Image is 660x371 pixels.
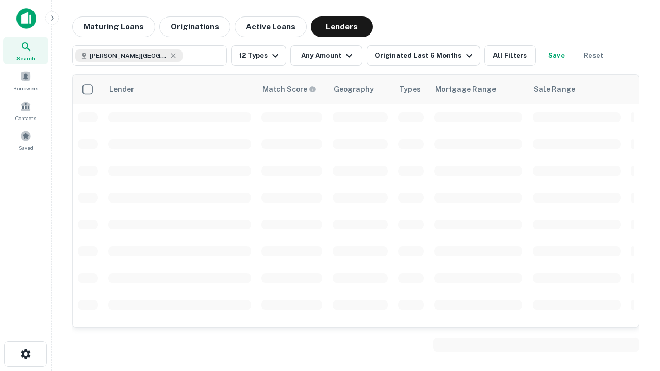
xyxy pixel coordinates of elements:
button: All Filters [484,45,536,66]
button: Active Loans [235,16,307,37]
a: Borrowers [3,66,48,94]
button: Reset [577,45,610,66]
button: Lenders [311,16,373,37]
span: Saved [19,144,34,152]
div: Lender [109,83,134,95]
th: Mortgage Range [429,75,527,104]
a: Search [3,37,48,64]
h6: Match Score [262,83,314,95]
button: Save your search to get updates of matches that match your search criteria. [540,45,573,66]
span: Search [16,54,35,62]
span: Contacts [15,114,36,122]
span: Borrowers [13,84,38,92]
button: Originations [159,16,230,37]
div: Originated Last 6 Months [375,49,475,62]
div: Sale Range [534,83,575,95]
button: Any Amount [290,45,362,66]
th: Sale Range [527,75,626,104]
button: Originated Last 6 Months [367,45,480,66]
div: Geography [334,83,374,95]
a: Saved [3,126,48,154]
span: [PERSON_NAME][GEOGRAPHIC_DATA], [GEOGRAPHIC_DATA] [90,51,167,60]
div: Capitalize uses an advanced AI algorithm to match your search with the best lender. The match sco... [262,83,316,95]
div: Types [399,83,421,95]
th: Geography [327,75,393,104]
th: Lender [103,75,256,104]
button: 12 Types [231,45,286,66]
img: capitalize-icon.png [16,8,36,29]
th: Capitalize uses an advanced AI algorithm to match your search with the best lender. The match sco... [256,75,327,104]
a: Contacts [3,96,48,124]
iframe: Chat Widget [608,289,660,338]
th: Types [393,75,429,104]
div: Mortgage Range [435,83,496,95]
button: Maturing Loans [72,16,155,37]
